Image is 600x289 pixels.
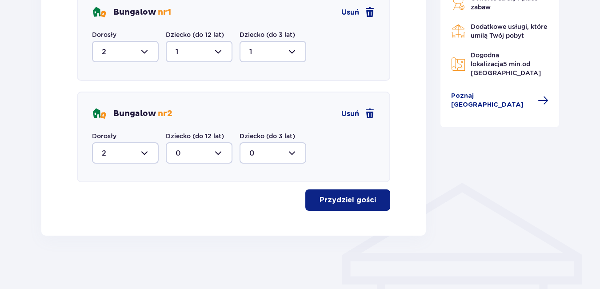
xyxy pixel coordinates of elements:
span: 5 min. [503,60,522,68]
label: Dziecko (do 12 lat) [166,30,224,39]
label: Dorosły [92,132,116,140]
img: bungalows Icon [92,5,106,20]
span: Dodatkowe usługi, które umilą Twój pobyt [471,23,547,39]
p: Przydziel gości [320,195,376,205]
a: Poznaj [GEOGRAPHIC_DATA] [451,92,549,109]
img: Restaurant Icon [451,24,465,38]
label: Dorosły [92,30,116,39]
label: Dziecko (do 3 lat) [240,132,295,140]
p: Bungalow [113,7,171,18]
a: Usuń [341,108,375,119]
img: bungalows Icon [92,107,106,121]
label: Dziecko (do 3 lat) [240,30,295,39]
span: nr 2 [158,108,172,119]
label: Dziecko (do 12 lat) [166,132,224,140]
button: Przydziel gości [305,189,390,211]
span: nr 1 [158,7,171,17]
span: Poznaj [GEOGRAPHIC_DATA] [451,92,533,109]
span: Usuń [341,8,359,17]
a: Usuń [341,7,375,18]
span: Usuń [341,109,359,119]
p: Bungalow [113,108,172,119]
span: Dogodna lokalizacja od [GEOGRAPHIC_DATA] [471,52,541,76]
img: Map Icon [451,57,465,71]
